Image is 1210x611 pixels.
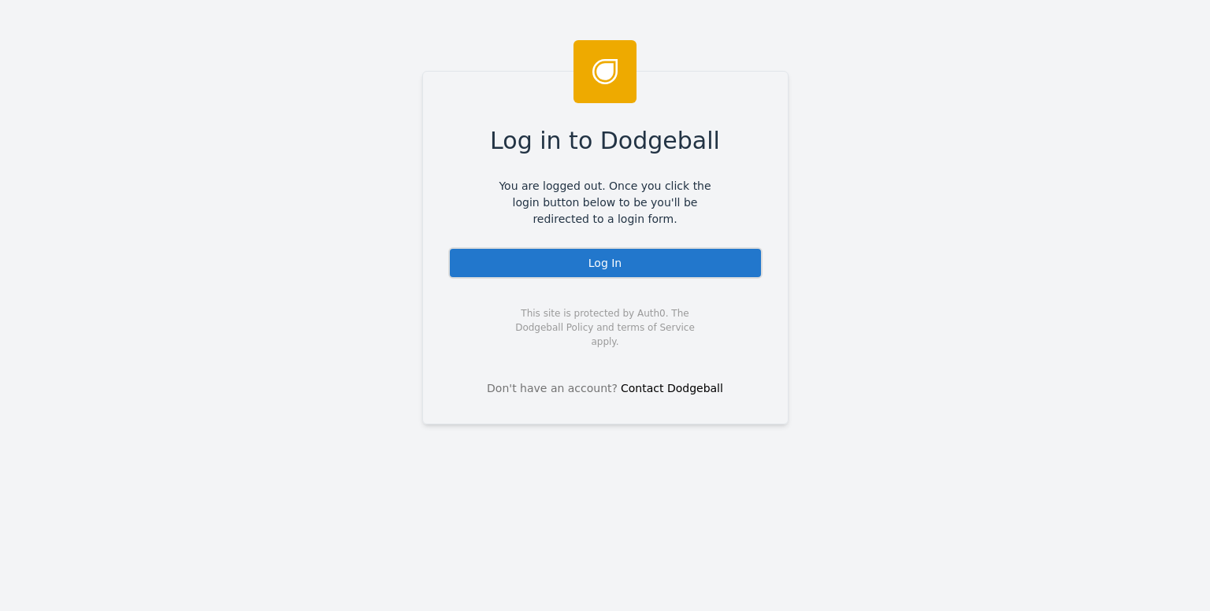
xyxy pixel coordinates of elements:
span: Don't have an account? [487,380,618,397]
div: Log In [448,247,763,279]
span: Log in to Dodgeball [490,123,720,158]
span: You are logged out. Once you click the login button below to be you'll be redirected to a login f... [488,178,723,228]
span: This site is protected by Auth0. The Dodgeball Policy and terms of Service apply. [502,306,709,349]
a: Contact Dodgeball [621,382,723,394]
